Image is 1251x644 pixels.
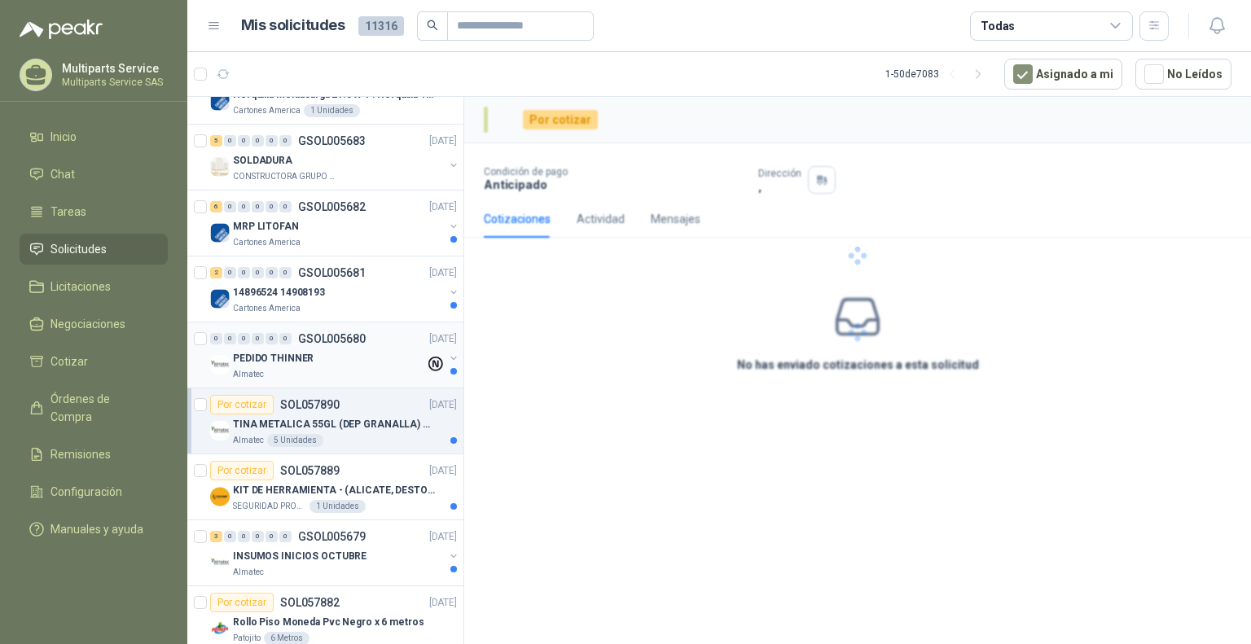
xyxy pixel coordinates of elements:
[279,201,292,212] div: 0
[210,135,222,147] div: 5
[20,234,168,265] a: Solicitudes
[210,223,230,243] img: Company Logo
[252,531,264,542] div: 0
[233,417,436,432] p: TINA METALICA 55GL (DEP GRANALLA) CON TAPA
[210,461,274,480] div: Por cotizar
[427,20,438,31] span: search
[233,483,436,498] p: KIT DE HERRAMIENTA - (ALICATE, DESTORNILLADOR,LLAVE DE EXPANSION, CRUCETA,LLAVE FIJA)
[50,315,125,333] span: Negociaciones
[429,595,457,611] p: [DATE]
[210,355,230,375] img: Company Logo
[267,434,323,447] div: 5 Unidades
[50,353,88,370] span: Cotizar
[1135,59,1231,90] button: No Leídos
[210,593,274,612] div: Por cotizar
[429,397,457,413] p: [DATE]
[280,465,340,476] p: SOL057889
[298,531,366,542] p: GSOL005679
[298,333,366,344] p: GSOL005680
[20,271,168,302] a: Licitaciones
[210,197,460,249] a: 6 0 0 0 0 0 GSOL005682[DATE] Company LogoMRP LITOFANCartones America
[238,201,250,212] div: 0
[50,278,111,296] span: Licitaciones
[210,201,222,212] div: 6
[266,531,278,542] div: 0
[279,135,292,147] div: 0
[1004,59,1122,90] button: Asignado a mi
[187,388,463,454] a: Por cotizarSOL057890[DATE] Company LogoTINA METALICA 55GL (DEP GRANALLA) CON TAPAAlmatec5 Unidades
[210,531,222,542] div: 3
[210,91,230,111] img: Company Logo
[429,529,457,545] p: [DATE]
[224,333,236,344] div: 0
[50,390,152,426] span: Órdenes de Compra
[187,454,463,520] a: Por cotizarSOL057889[DATE] Company LogoKIT DE HERRAMIENTA - (ALICATE, DESTORNILLADOR,LLAVE DE EXP...
[266,267,278,278] div: 0
[20,159,168,190] a: Chat
[233,236,301,249] p: Cartones America
[20,121,168,152] a: Inicio
[233,153,292,169] p: SOLDADURA
[233,104,301,117] p: Cartones America
[50,203,86,221] span: Tareas
[279,531,292,542] div: 0
[358,16,404,36] span: 11316
[238,531,250,542] div: 0
[238,267,250,278] div: 0
[20,476,168,507] a: Configuración
[429,463,457,479] p: [DATE]
[20,383,168,432] a: Órdenes de Compra
[233,615,424,630] p: Rollo Piso Moneda Pvc Negro x 6 metros
[210,263,460,315] a: 2 0 0 0 0 0 GSOL005681[DATE] Company Logo14896524 14908193Cartones America
[279,333,292,344] div: 0
[233,368,264,381] p: Almatec
[210,421,230,440] img: Company Logo
[50,165,75,183] span: Chat
[238,135,250,147] div: 0
[266,333,278,344] div: 0
[224,531,236,542] div: 0
[241,14,345,37] h1: Mis solicitudes
[233,500,306,513] p: SEGURIDAD PROVISER LTDA
[210,333,222,344] div: 0
[210,527,460,579] a: 3 0 0 0 0 0 GSOL005679[DATE] Company LogoINSUMOS INICIOS OCTUBREAlmatec
[429,134,457,149] p: [DATE]
[224,267,236,278] div: 0
[429,199,457,215] p: [DATE]
[233,302,301,315] p: Cartones America
[298,135,366,147] p: GSOL005683
[304,104,360,117] div: 1 Unidades
[429,331,457,347] p: [DATE]
[20,439,168,470] a: Remisiones
[210,329,460,381] a: 0 0 0 0 0 0 GSOL005680[DATE] Company LogoPEDIDO THINNERAlmatec
[233,351,314,366] p: PEDIDO THINNER
[885,61,991,87] div: 1 - 50 de 7083
[252,201,264,212] div: 0
[210,157,230,177] img: Company Logo
[429,265,457,281] p: [DATE]
[210,289,230,309] img: Company Logo
[20,309,168,340] a: Negociaciones
[981,17,1015,35] div: Todas
[210,267,222,278] div: 2
[280,597,340,608] p: SOL057882
[62,63,164,74] p: Multiparts Service
[210,395,274,414] div: Por cotizar
[238,333,250,344] div: 0
[233,219,299,234] p: MRP LITOFAN
[309,500,366,513] div: 1 Unidades
[224,201,236,212] div: 0
[233,170,336,183] p: CONSTRUCTORA GRUPO FIP
[280,399,340,410] p: SOL057890
[50,483,122,501] span: Configuración
[210,131,460,183] a: 5 0 0 0 0 0 GSOL005683[DATE] Company LogoSOLDADURACONSTRUCTORA GRUPO FIP
[50,128,77,146] span: Inicio
[266,201,278,212] div: 0
[210,619,230,638] img: Company Logo
[266,135,278,147] div: 0
[298,267,366,278] p: GSOL005681
[233,566,264,579] p: Almatec
[20,196,168,227] a: Tareas
[252,267,264,278] div: 0
[20,346,168,377] a: Cotizar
